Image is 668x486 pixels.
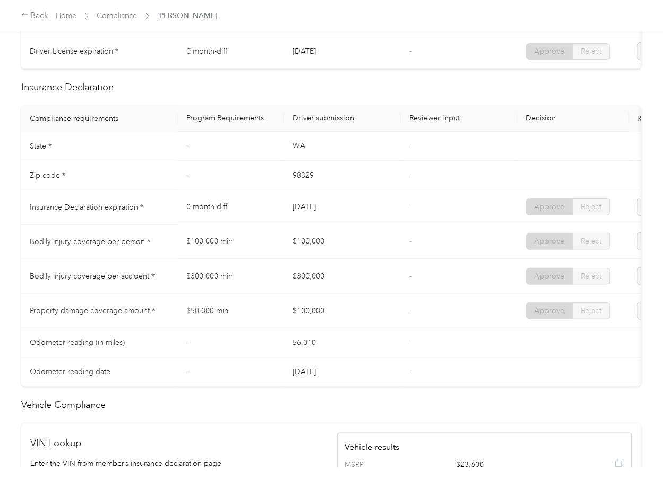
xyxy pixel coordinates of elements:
span: - [409,338,412,347]
td: 0 month-diff [178,34,284,69]
span: - [409,306,412,315]
td: 0 month-diff [178,190,284,225]
td: $50,000 min [178,294,284,328]
span: - [409,237,412,246]
td: - [178,161,284,190]
span: Approve [535,237,565,246]
span: Reject [581,306,602,315]
span: Driver License expiration * [30,47,118,56]
span: Reject [581,203,602,212]
span: Reject [581,237,602,246]
span: - [409,171,412,180]
span: Approve [535,47,565,56]
td: $300,000 min [178,259,284,294]
td: State * [21,132,178,161]
span: - [409,142,412,151]
h2: Insurance Declaration [21,80,641,94]
td: Insurance Declaration expiration * [21,190,178,225]
span: Odometer reading date [30,367,110,376]
span: Property damage coverage amount * [30,306,155,315]
td: 98329 [284,161,401,190]
th: Driver submission [284,106,401,132]
td: Odometer reading (in miles) [21,328,178,358]
td: $100,000 min [178,225,284,259]
span: Bodily injury coverage per person * [30,237,150,246]
span: Approve [535,272,565,281]
a: Home [56,11,77,20]
span: Reject [581,47,602,56]
span: Approve [535,306,565,315]
td: WA [284,132,401,161]
td: $300,000 [284,259,401,294]
span: - [409,203,412,212]
p: Enter the VIN from member’s insurance declaration page [31,458,326,469]
td: $100,000 [284,294,401,328]
span: MSRP [345,459,390,471]
div: Back [21,10,49,22]
th: Decision [518,106,629,132]
span: - [409,272,412,281]
td: - [178,132,284,161]
th: Compliance requirements [21,106,178,132]
td: Bodily injury coverage per person * [21,225,178,259]
td: Driver License expiration * [21,34,178,69]
td: Zip code * [21,161,178,190]
td: [DATE] [284,358,401,387]
span: Reject [581,272,602,281]
span: - [409,367,412,376]
td: [DATE] [284,34,401,69]
span: Insurance Declaration expiration * [30,203,143,212]
span: [PERSON_NAME] [158,10,218,21]
span: Zip code * [30,171,65,180]
span: Bodily injury coverage per accident * [30,272,155,281]
td: Property damage coverage amount * [21,294,178,328]
a: Compliance [97,11,138,20]
h4: Vehicle results [345,441,624,454]
span: Odometer reading (in miles) [30,338,125,347]
span: - [409,47,412,56]
td: Bodily injury coverage per accident * [21,259,178,294]
span: $23,600 [457,459,568,471]
span: Approve [535,203,565,212]
h2: Vehicle Compliance [21,398,641,412]
span: State * [30,142,52,151]
td: 56,010 [284,328,401,358]
iframe: Everlance-gr Chat Button Frame [609,427,668,486]
h2: VIN Lookup [31,436,326,450]
td: $100,000 [284,225,401,259]
th: Reviewer input [401,106,518,132]
td: [DATE] [284,190,401,225]
th: Program Requirements [178,106,284,132]
td: - [178,328,284,358]
td: Odometer reading date [21,358,178,387]
td: - [178,358,284,387]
